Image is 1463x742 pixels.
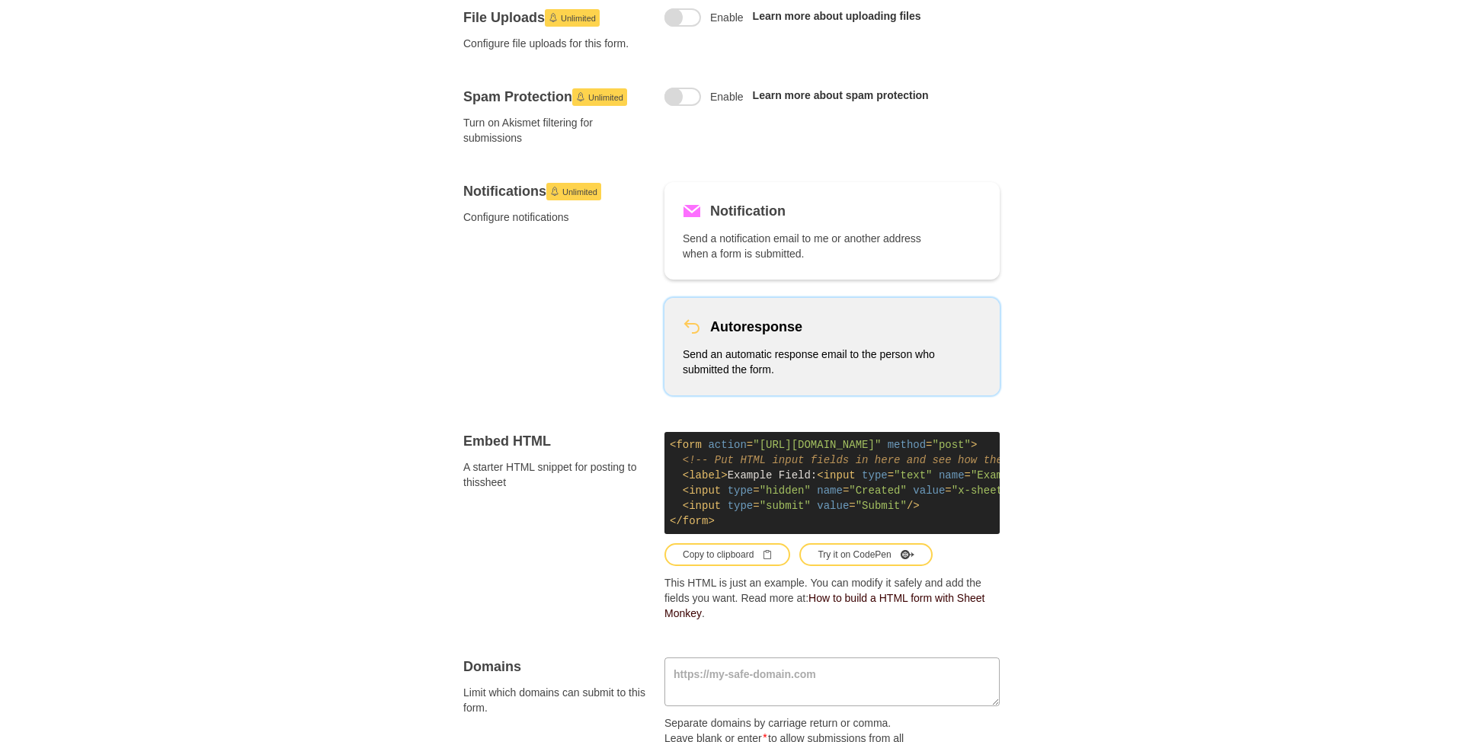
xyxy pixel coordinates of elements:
span: <!-- Put HTML input fields in here and see how they fill up your sheet --> [683,454,1157,466]
span: label [689,469,721,481]
span: form [676,439,702,451]
span: = [849,500,855,512]
span: > [721,469,727,481]
span: "post" [933,439,971,451]
span: input [824,469,856,481]
span: action [708,439,746,451]
span: < [670,439,676,451]
svg: Launch [550,187,559,196]
span: "Example Header" [971,469,1073,481]
span: "hidden" [760,485,811,497]
span: > [708,515,714,527]
span: form [683,515,709,527]
span: < [683,485,689,497]
span: type [728,500,754,512]
h5: Notification [710,200,786,222]
a: Learn more about spam protection [753,89,929,101]
span: input [689,500,721,512]
svg: Clipboard [763,550,772,559]
span: "submit" [760,500,811,512]
span: Enable [710,89,744,104]
a: How to build a HTML form with Sheet Monkey [664,592,984,619]
span: Limit which domains can submit to this form. [463,685,646,715]
span: = [965,469,971,481]
span: "x-sheetmonkey-current-date-time" [952,485,1163,497]
button: Try it on CodePen [799,543,932,566]
span: Enable [710,10,744,25]
h4: Notifications [463,182,646,200]
h5: Autoresponse [710,316,802,337]
span: Turn on Akismet filtering for submissions [463,115,646,146]
span: input [689,485,721,497]
span: = [888,469,894,481]
a: Learn more about uploading files [753,10,921,22]
span: Configure file uploads for this form. [463,36,646,51]
span: "text" [894,469,932,481]
span: < [817,469,823,481]
span: = [753,485,759,497]
p: Send an automatic response email to the person who submitted the form. [683,347,939,377]
code: Example Field: [664,432,1000,534]
span: Unlimited [588,88,623,107]
span: = [753,500,759,512]
span: = [843,485,849,497]
svg: Launch [576,92,585,101]
span: </ [670,515,683,527]
svg: Revert [683,318,701,336]
span: type [862,469,888,481]
h4: Embed HTML [463,432,646,450]
span: value [913,485,945,497]
h4: Spam Protection [463,88,646,106]
span: "Created" [849,485,907,497]
h4: Domains [463,657,646,676]
p: This HTML is just an example. You can modify it safely and add the fields you want. Read more at: . [664,575,1000,621]
span: Configure notifications [463,209,646,225]
span: type [728,485,754,497]
svg: Launch [549,13,558,22]
span: A starter HTML snippet for posting to this sheet [463,459,646,490]
span: method [888,439,926,451]
span: name [817,485,843,497]
span: value [817,500,849,512]
span: = [747,439,753,451]
span: < [683,500,689,512]
span: < [683,469,689,481]
span: /> [907,500,920,512]
span: "[URL][DOMAIN_NAME]" [753,439,881,451]
div: Try it on CodePen [818,548,914,561]
span: Unlimited [561,9,596,27]
span: > [971,439,977,451]
span: "Submit" [856,500,907,512]
button: Copy to clipboardClipboard [664,543,790,566]
h4: File Uploads [463,8,646,27]
span: = [945,485,951,497]
svg: Mail [683,202,701,220]
span: = [926,439,932,451]
p: Send a notification email to me or another address when a form is submitted. [683,231,939,261]
span: Unlimited [562,183,597,201]
div: Copy to clipboard [683,548,772,561]
span: name [939,469,965,481]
